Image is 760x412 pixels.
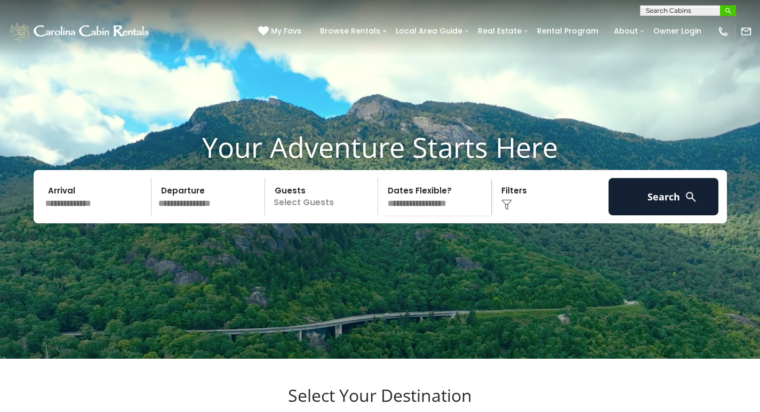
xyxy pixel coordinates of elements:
[8,21,152,42] img: White-1-1-2.png
[648,23,707,39] a: Owner Login
[609,178,719,215] button: Search
[8,131,752,164] h1: Your Adventure Starts Here
[740,26,752,37] img: mail-regular-white.png
[268,178,378,215] p: Select Guests
[390,23,468,39] a: Local Area Guide
[315,23,386,39] a: Browse Rentals
[258,26,304,37] a: My Favs
[684,190,698,204] img: search-regular-white.png
[532,23,604,39] a: Rental Program
[717,26,729,37] img: phone-regular-white.png
[501,199,512,210] img: filter--v1.png
[271,26,301,37] span: My Favs
[473,23,527,39] a: Real Estate
[609,23,643,39] a: About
